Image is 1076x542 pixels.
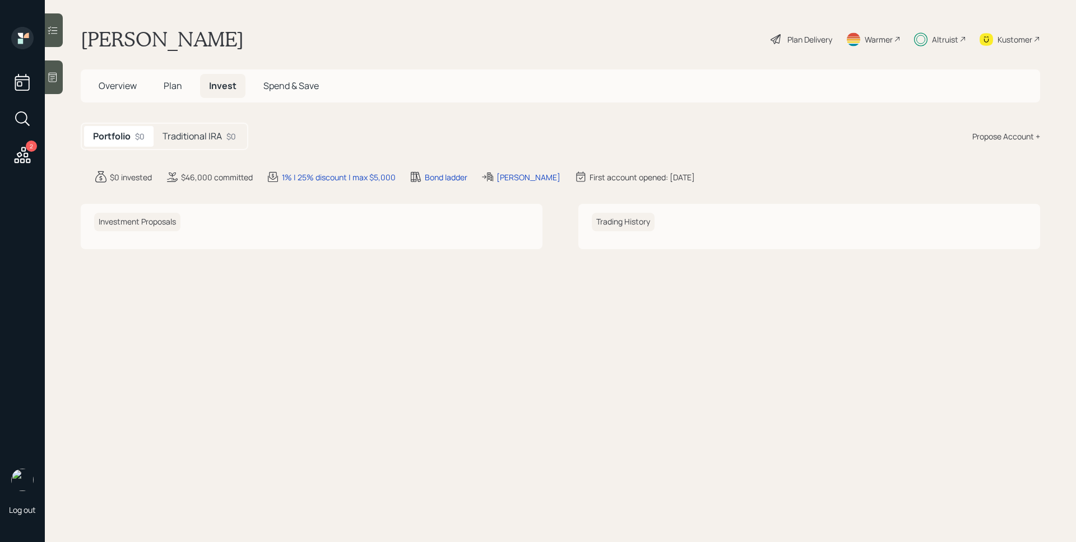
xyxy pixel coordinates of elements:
div: Bond ladder [425,171,467,183]
div: Warmer [865,34,893,45]
div: $0 [135,130,145,142]
div: First account opened: [DATE] [590,171,695,183]
h5: Traditional IRA [163,131,222,142]
img: james-distasi-headshot.png [11,469,34,491]
div: [PERSON_NAME] [497,171,560,183]
div: $46,000 committed [181,171,253,183]
h6: Trading History [592,213,655,231]
h6: Investment Proposals [94,213,180,231]
span: Spend & Save [263,80,319,92]
span: Overview [99,80,137,92]
div: Log out [9,504,36,515]
div: Plan Delivery [787,34,832,45]
h5: Portfolio [93,131,131,142]
div: $0 invested [110,171,152,183]
div: Altruist [932,34,958,45]
h1: [PERSON_NAME] [81,27,244,52]
span: Invest [209,80,236,92]
span: Plan [164,80,182,92]
div: $0 [226,130,236,142]
div: 2 [26,141,37,152]
div: Kustomer [998,34,1032,45]
div: 1% | 25% discount | max $5,000 [282,171,396,183]
div: Propose Account + [972,130,1040,142]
